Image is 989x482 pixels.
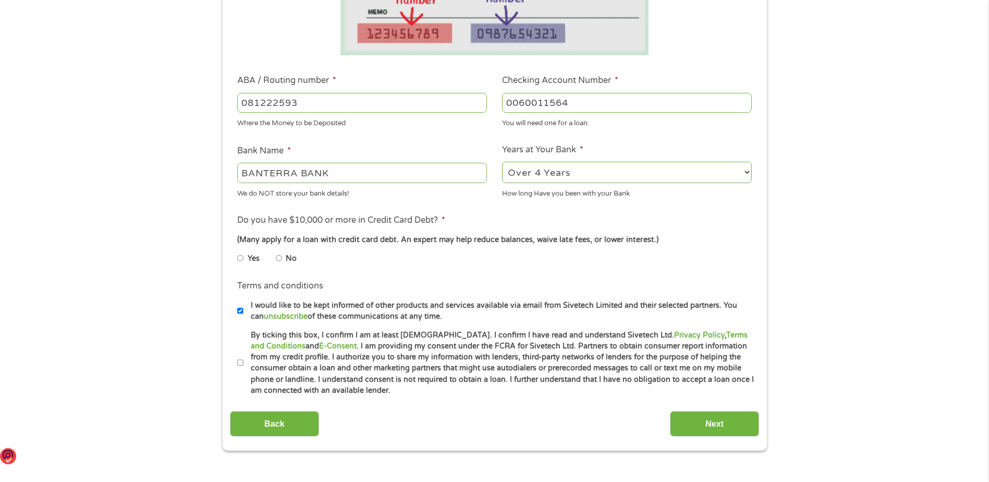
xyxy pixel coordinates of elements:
div: You will need one for a loan. [502,115,752,129]
label: ABA / Routing number [237,75,336,86]
div: How long Have you been with your Bank [502,185,752,199]
input: Next [670,411,759,437]
label: Bank Name [237,146,291,156]
a: E-Consent [319,342,357,351]
input: 263177916 [237,93,487,113]
label: Checking Account Number [502,75,618,86]
a: Privacy Policy [674,331,725,340]
label: Terms and conditions [237,281,323,292]
input: 345634636 [502,93,752,113]
input: Back [230,411,319,437]
label: By ticking this box, I confirm I am at least [DEMOGRAPHIC_DATA]. I confirm I have read and unders... [243,330,755,396]
div: (Many apply for a loan with credit card debt. An expert may help reduce balances, waive late fees... [237,234,751,246]
label: I would like to be kept informed of other products and services available via email from Sivetech... [243,300,755,322]
a: unsubscribe [264,312,308,321]
a: Terms and Conditions [251,331,748,351]
label: Years at Your Bank [502,144,583,155]
div: We do NOT store your bank details! [237,185,487,199]
div: Where the Money to be Deposited [237,115,487,129]
label: No [286,253,297,264]
label: Do you have $10,000 or more in Credit Card Debt? [237,215,445,226]
label: Yes [248,253,260,264]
